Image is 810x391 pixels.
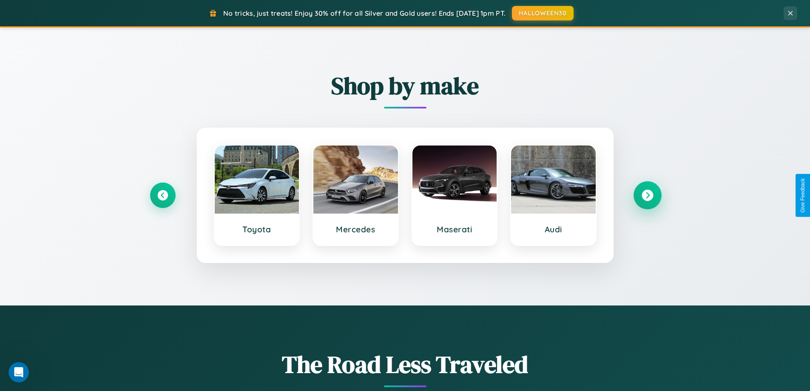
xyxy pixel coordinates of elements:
h3: Audi [520,224,587,234]
span: No tricks, just treats! Enjoy 30% off for all Silver and Gold users! Ends [DATE] 1pm PT. [223,9,506,17]
h3: Toyota [223,224,291,234]
h1: The Road Less Traveled [150,348,660,381]
div: Give Feedback [800,178,806,213]
h3: Mercedes [322,224,389,234]
h3: Maserati [421,224,489,234]
h2: Shop by make [150,69,660,102]
iframe: Intercom live chat [9,362,29,382]
button: HALLOWEEN30 [512,6,574,20]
